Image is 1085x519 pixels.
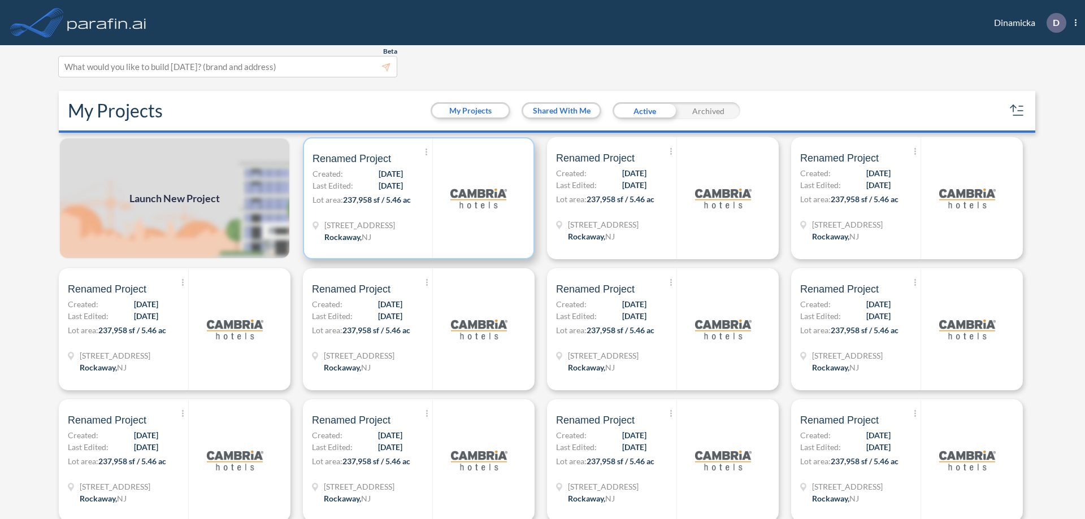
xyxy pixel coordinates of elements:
[1053,18,1060,28] p: D
[622,310,646,322] span: [DATE]
[568,363,605,372] span: Rockaway ,
[324,481,394,492] span: 321 Mt Hope Ave
[866,179,891,191] span: [DATE]
[68,282,146,296] span: Renamed Project
[361,363,371,372] span: NJ
[605,232,615,241] span: NJ
[800,429,831,441] span: Created:
[568,219,639,230] span: 321 Mt Hope Ave
[134,310,158,322] span: [DATE]
[831,325,899,335] span: 237,958 sf / 5.46 ac
[849,232,859,241] span: NJ
[866,441,891,453] span: [DATE]
[343,195,411,204] span: 237,958 sf / 5.46 ac
[622,298,646,310] span: [DATE]
[556,298,587,310] span: Created:
[812,492,859,504] div: Rockaway, NJ
[622,429,646,441] span: [DATE]
[556,194,587,204] span: Lot area:
[207,432,263,489] img: logo
[98,325,166,335] span: 237,958 sf / 5.46 ac
[622,441,646,453] span: [DATE]
[80,492,127,504] div: Rockaway, NJ
[207,301,263,357] img: logo
[313,195,343,204] span: Lot area:
[378,298,402,310] span: [DATE]
[866,167,891,179] span: [DATE]
[812,361,859,373] div: Rockaway, NJ
[849,363,859,372] span: NJ
[80,350,150,361] span: 321 Mt Hope Ave
[605,494,615,503] span: NJ
[98,456,166,466] span: 237,958 sf / 5.46 ac
[313,180,353,191] span: Last Edited:
[556,310,597,322] span: Last Edited:
[568,230,615,242] div: Rockaway, NJ
[556,167,587,179] span: Created:
[800,413,879,427] span: Renamed Project
[849,494,859,503] span: NJ
[556,179,597,191] span: Last Edited:
[312,456,342,466] span: Lot area:
[312,429,342,441] span: Created:
[556,413,635,427] span: Renamed Project
[866,429,891,441] span: [DATE]
[68,413,146,427] span: Renamed Project
[324,492,371,504] div: Rockaway, NJ
[568,350,639,361] span: 321 Mt Hope Ave
[523,104,600,117] button: Shared With Me
[800,194,831,204] span: Lot area:
[568,232,605,241] span: Rockaway ,
[134,429,158,441] span: [DATE]
[800,456,831,466] span: Lot area:
[59,137,290,259] img: add
[695,301,752,357] img: logo
[324,494,361,503] span: Rockaway ,
[134,441,158,453] span: [DATE]
[622,167,646,179] span: [DATE]
[800,179,841,191] span: Last Edited:
[342,456,410,466] span: 237,958 sf / 5.46 ac
[866,298,891,310] span: [DATE]
[556,429,587,441] span: Created:
[383,47,397,56] span: Beta
[68,100,163,121] h2: My Projects
[556,151,635,165] span: Renamed Project
[451,301,507,357] img: logo
[451,432,507,489] img: logo
[312,310,353,322] span: Last Edited:
[568,492,615,504] div: Rockaway, NJ
[587,194,654,204] span: 237,958 sf / 5.46 ac
[312,413,390,427] span: Renamed Project
[313,152,391,165] span: Renamed Project
[432,104,509,117] button: My Projects
[812,230,859,242] div: Rockaway, NJ
[80,494,117,503] span: Rockaway ,
[695,432,752,489] img: logo
[68,429,98,441] span: Created:
[324,361,371,373] div: Rockaway, NJ
[812,232,849,241] span: Rockaway ,
[556,456,587,466] span: Lot area:
[313,168,343,180] span: Created:
[324,232,362,242] span: Rockaway ,
[378,310,402,322] span: [DATE]
[324,231,371,243] div: Rockaway, NJ
[362,232,371,242] span: NJ
[800,298,831,310] span: Created:
[812,350,883,361] span: 321 Mt Hope Ave
[80,481,150,492] span: 321 Mt Hope Ave
[324,350,394,361] span: 321 Mt Hope Ave
[613,102,676,119] div: Active
[556,282,635,296] span: Renamed Project
[556,441,597,453] span: Last Edited:
[605,363,615,372] span: NJ
[622,179,646,191] span: [DATE]
[800,282,879,296] span: Renamed Project
[831,194,899,204] span: 237,958 sf / 5.46 ac
[800,325,831,335] span: Lot area:
[117,494,127,503] span: NJ
[312,441,353,453] span: Last Edited:
[312,282,390,296] span: Renamed Project
[977,13,1077,33] div: Dinamicka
